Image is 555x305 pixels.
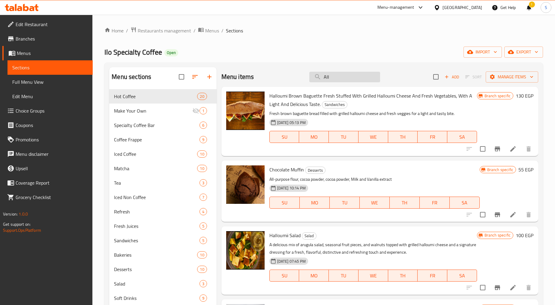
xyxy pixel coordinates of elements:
a: Restaurants management [130,27,191,35]
div: Tea [114,179,199,186]
span: SA [450,271,475,280]
span: Hot Coffee [114,93,197,100]
button: SA [450,197,480,209]
a: Grocery Checklist [2,190,93,204]
a: Upsell [2,161,93,176]
div: Desserts10 [109,262,216,276]
span: TU [332,198,357,207]
button: SU [269,197,300,209]
div: items [199,179,207,186]
li: / [193,27,196,34]
span: Branch specific [482,93,513,99]
span: WE [361,271,386,280]
span: Coverage Report [16,179,88,186]
span: Coffee Frappe [114,136,199,143]
span: Ilo Specialty Coffee [104,45,162,59]
span: Salad [302,232,316,239]
span: Specialty Coffee Bar [114,122,199,129]
button: Branch-specific-item [490,142,505,156]
div: Specialty Coffee Bar6 [109,118,216,132]
div: Refresh4 [109,204,216,219]
span: Matcha [114,165,197,172]
span: Open [164,50,178,55]
span: 7 [200,195,207,200]
button: TU [329,131,358,143]
a: Edit menu item [509,211,517,218]
div: items [199,208,207,215]
div: items [197,165,207,172]
span: Sections [226,27,243,34]
span: Upsell [16,165,88,172]
button: delete [521,142,536,156]
a: Menu disclaimer [2,147,93,161]
button: MO [299,270,329,282]
button: Branch-specific-item [490,207,505,222]
button: Add section [202,70,217,84]
div: items [199,222,207,230]
span: SA [452,198,477,207]
span: TH [392,198,417,207]
span: Manage items [490,73,533,81]
button: WE [358,131,388,143]
button: WE [360,197,390,209]
span: Sections [12,64,88,71]
img: Halloumi Brown Baguette Fresh Stuffed With Grilled Halloumi Cheese And Fresh Vegetables, With A L... [226,92,265,130]
span: [DATE] 07:45 PM [275,258,308,264]
div: Salad [114,280,199,287]
h2: Menu items [221,72,254,81]
span: SU [272,198,297,207]
a: Sections [7,60,93,75]
span: 20 [197,94,206,99]
span: Edit Restaurant [16,21,88,28]
span: Fresh Juices [114,222,199,230]
h6: 100 EGP [516,231,533,240]
div: items [197,251,207,258]
div: Salad [302,232,316,240]
span: Menus [205,27,219,34]
div: [GEOGRAPHIC_DATA] [442,4,482,11]
h2: Menu sections [112,72,151,81]
div: items [197,93,207,100]
div: Tea3 [109,176,216,190]
a: Edit Restaurant [2,17,93,32]
div: items [199,280,207,287]
span: 4 [200,209,207,215]
span: Coupons [16,122,88,129]
button: TU [329,270,358,282]
span: [DATE] 05:13 PM [275,120,308,125]
a: Branches [2,32,93,46]
img: Chocolate Muffin [226,165,265,204]
a: Choice Groups [2,104,93,118]
a: Edit menu item [509,145,517,152]
div: Hot Coffee20 [109,89,216,104]
a: Home [104,27,124,34]
span: Branch specific [482,232,513,238]
span: Branch specific [485,167,516,173]
span: Make Your Own [114,107,192,114]
div: Fresh Juices5 [109,219,216,233]
a: Edit menu item [509,284,517,291]
span: Add item [442,72,461,82]
div: items [197,266,207,273]
span: FR [422,198,447,207]
div: Iced Non Coffee [114,194,199,201]
h6: 55 EGP [518,165,533,174]
span: 10 [197,166,206,171]
button: WE [358,270,388,282]
div: items [199,136,207,143]
span: Full Menu View [12,78,88,86]
button: export [504,47,543,58]
p: All-purpose flour, cocoa powder, cocoa powder, Milk and Vanilla extract [269,176,480,183]
a: Promotions [2,132,93,147]
span: Select section first [461,72,486,82]
span: 1.0.0 [19,210,28,218]
div: Iced Non Coffee7 [109,190,216,204]
span: Refresh [114,208,199,215]
span: [DATE] 10:14 PM [275,185,308,191]
button: delete [521,280,536,295]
